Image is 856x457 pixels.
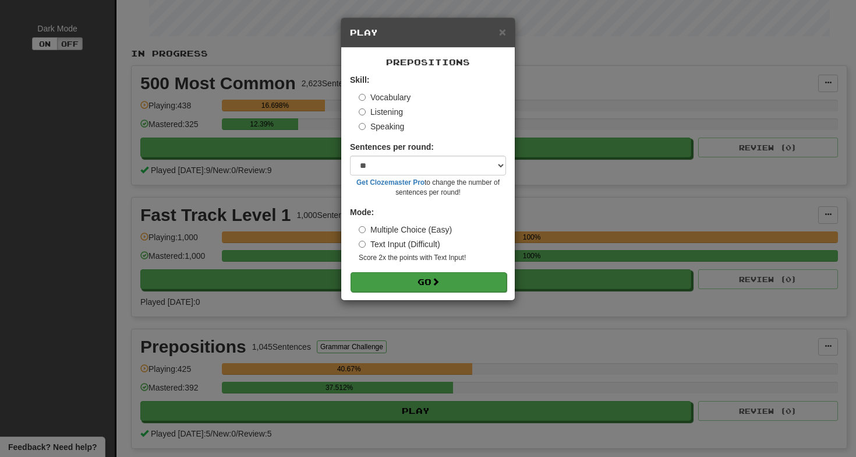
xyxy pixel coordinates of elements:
small: to change the number of sentences per round! [350,178,506,198]
input: Multiple Choice (Easy) [359,226,366,233]
small: Score 2x the points with Text Input ! [359,253,506,263]
label: Speaking [359,121,404,132]
label: Multiple Choice (Easy) [359,224,452,235]
input: Text Input (Difficult) [359,241,366,248]
strong: Mode: [350,208,374,217]
input: Speaking [359,123,366,130]
strong: Skill: [350,75,369,85]
label: Vocabulary [359,92,411,103]
label: Sentences per round: [350,141,434,153]
label: Listening [359,106,403,118]
span: × [499,25,506,38]
label: Text Input (Difficult) [359,238,440,250]
a: Get Clozemaster Pro [356,178,425,187]
h5: Play [350,27,506,38]
span: Prepositions [386,57,470,67]
button: Go [351,272,507,292]
input: Vocabulary [359,94,366,101]
input: Listening [359,108,366,115]
button: Close [499,26,506,38]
